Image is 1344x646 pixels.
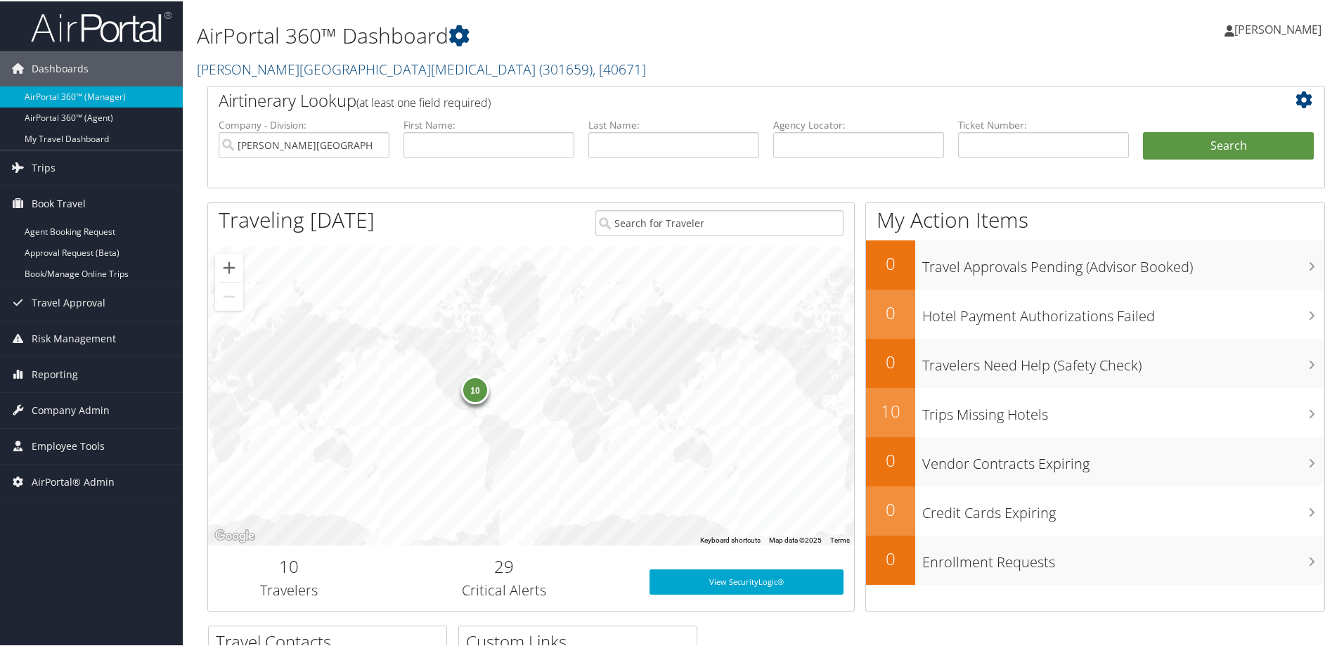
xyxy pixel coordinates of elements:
h1: My Action Items [866,204,1324,233]
h3: Trips Missing Hotels [922,396,1324,423]
span: Risk Management [32,320,116,355]
span: Reporting [32,356,78,391]
a: 0Travelers Need Help (Safety Check) [866,337,1324,387]
span: Dashboards [32,50,89,85]
span: Trips [32,149,56,184]
a: 10Trips Missing Hotels [866,387,1324,436]
h2: 29 [380,553,628,577]
h3: Vendor Contracts Expiring [922,446,1324,472]
span: [PERSON_NAME] [1234,20,1322,36]
h1: Traveling [DATE] [219,204,375,233]
span: , [ 40671 ] [593,58,646,77]
input: Search for Traveler [595,209,844,235]
h2: 0 [866,496,915,520]
h1: AirPortal 360™ Dashboard [197,20,956,49]
label: Last Name: [588,117,759,131]
span: AirPortal® Admin [32,463,115,498]
button: Keyboard shortcuts [700,534,761,544]
a: 0Credit Cards Expiring [866,485,1324,534]
a: [PERSON_NAME][GEOGRAPHIC_DATA][MEDICAL_DATA] [197,58,646,77]
h3: Travelers Need Help (Safety Check) [922,347,1324,374]
h3: Enrollment Requests [922,544,1324,571]
a: 0Hotel Payment Authorizations Failed [866,288,1324,337]
a: Terms (opens in new tab) [830,535,850,543]
h2: 10 [219,553,359,577]
button: Search [1143,131,1314,159]
img: Google [212,526,258,544]
span: Map data ©2025 [769,535,822,543]
h3: Travelers [219,579,359,599]
h2: Airtinerary Lookup [219,87,1221,111]
h2: 0 [866,447,915,471]
h3: Travel Approvals Pending (Advisor Booked) [922,249,1324,276]
span: Company Admin [32,392,110,427]
label: First Name: [403,117,574,131]
h3: Critical Alerts [380,579,628,599]
button: Zoom out [215,281,243,309]
h2: 0 [866,299,915,323]
a: 0Vendor Contracts Expiring [866,436,1324,485]
img: airportal-logo.png [31,9,172,42]
span: (at least one field required) [356,93,491,109]
h2: 0 [866,250,915,274]
span: Employee Tools [32,427,105,463]
h2: 0 [866,545,915,569]
a: [PERSON_NAME] [1225,7,1336,49]
h2: 10 [866,398,915,422]
h3: Hotel Payment Authorizations Failed [922,298,1324,325]
span: Travel Approval [32,284,105,319]
h2: 0 [866,349,915,373]
span: Book Travel [32,185,86,220]
h3: Credit Cards Expiring [922,495,1324,522]
label: Company - Division: [219,117,389,131]
a: View SecurityLogic® [650,568,844,593]
button: Zoom in [215,252,243,280]
a: 0Travel Approvals Pending (Advisor Booked) [866,239,1324,288]
label: Ticket Number: [958,117,1129,131]
label: Agency Locator: [773,117,944,131]
span: ( 301659 ) [539,58,593,77]
div: 10 [461,375,489,403]
a: Open this area in Google Maps (opens a new window) [212,526,258,544]
a: 0Enrollment Requests [866,534,1324,583]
